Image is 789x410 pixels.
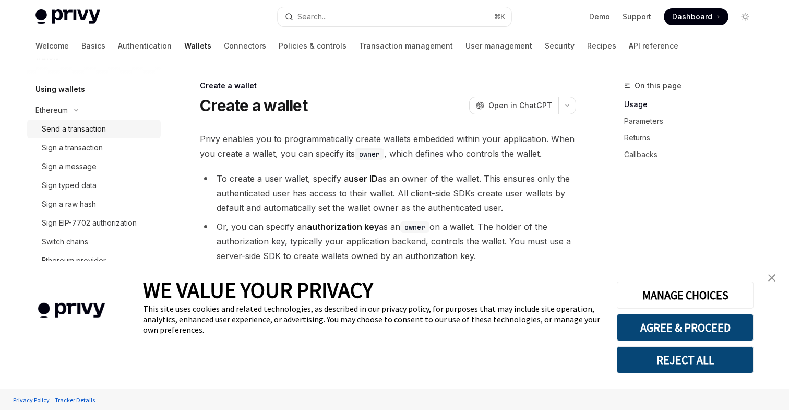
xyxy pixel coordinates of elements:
strong: user ID [349,173,378,184]
a: close banner [761,267,782,288]
span: Dashboard [672,11,712,22]
a: Transaction management [359,33,453,58]
button: REJECT ALL [617,346,754,373]
h1: Create a wallet [200,96,307,115]
div: Ethereum provider [42,254,106,267]
a: User management [465,33,532,58]
span: Open in ChatGPT [488,100,552,111]
div: This site uses cookies and related technologies, as described in our privacy policy, for purposes... [143,303,601,335]
div: Create a wallet [200,80,576,91]
a: Switch chains [27,232,161,251]
a: Ethereum provider [27,251,161,270]
a: Returns [624,130,762,146]
a: Sign a raw hash [27,195,161,214]
a: Sign typed data [27,176,161,195]
a: Sign EIP-7702 authorization [27,214,161,232]
a: Sign a message [27,157,161,176]
a: Callbacks [624,146,762,163]
a: Tracker Details [52,391,98,409]
a: API reference [629,33,678,58]
a: Recipes [587,33,616,58]
a: Security [545,33,575,58]
img: light logo [35,9,100,24]
div: Search... [297,10,327,23]
span: Privy enables you to programmatically create wallets embedded within your application. When you c... [200,132,576,161]
a: Wallets [184,33,211,58]
a: Authentication [118,33,172,58]
a: Send a transaction [27,120,161,138]
span: WE VALUE YOUR PRIVACY [143,276,373,303]
div: Sign a message [42,160,97,173]
strong: authorization key [307,221,379,232]
a: Sign a transaction [27,138,161,157]
a: Policies & controls [279,33,346,58]
div: Sign a raw hash [42,198,96,210]
img: close banner [768,274,775,282]
button: MANAGE CHOICES [617,282,754,309]
button: Toggle dark mode [737,8,754,25]
div: Ethereum [35,104,68,116]
a: Connectors [224,33,266,58]
button: Open in ChatGPT [469,97,558,114]
span: On this page [635,79,682,92]
li: Or, you can specify an as an on a wallet. The holder of the authorization key, typically your app... [200,219,576,263]
a: Demo [589,11,610,22]
a: Welcome [35,33,69,58]
li: To create a user wallet, specify a as an owner of the wallet. This ensures only the authenticated... [200,171,576,215]
code: owner [355,148,384,160]
a: Dashboard [664,8,728,25]
a: Support [623,11,651,22]
div: Sign typed data [42,179,97,192]
h5: Using wallets [35,83,85,96]
button: Search...⌘K [278,7,511,26]
code: owner [400,221,429,233]
a: Parameters [624,113,762,130]
div: Send a transaction [42,123,106,135]
img: company logo [16,288,127,333]
span: ⌘ K [494,13,505,21]
div: Sign a transaction [42,142,103,154]
div: Switch chains [42,236,88,248]
a: Privacy Policy [10,391,52,409]
button: AGREE & PROCEED [617,314,754,341]
a: Basics [81,33,105,58]
a: Usage [624,96,762,113]
div: Sign EIP-7702 authorization [42,217,137,229]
